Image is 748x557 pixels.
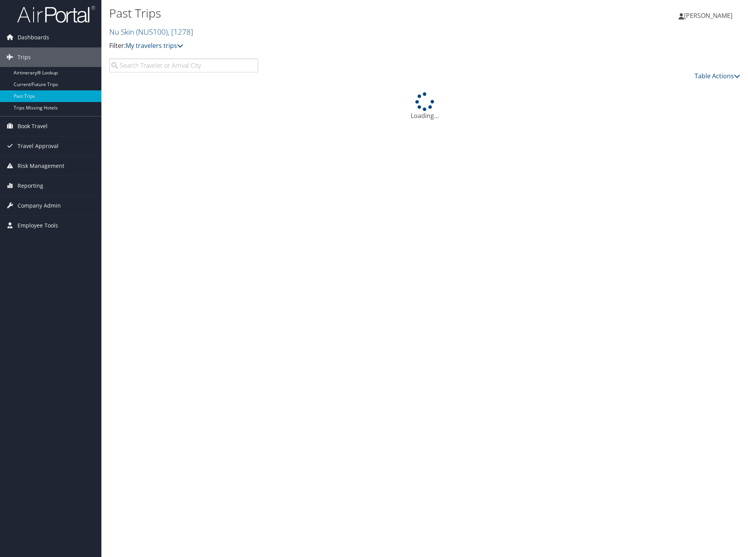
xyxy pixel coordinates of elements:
p: Filter: [109,41,530,51]
span: ( NUS100 ) [136,26,168,37]
span: Reporting [18,176,43,196]
span: Trips [18,48,31,67]
span: Risk Management [18,156,64,176]
img: airportal-logo.png [17,5,95,23]
a: My travelers trips [126,41,183,50]
input: Search Traveler or Arrival City [109,58,258,72]
span: Company Admin [18,196,61,215]
span: Travel Approval [18,136,58,156]
h1: Past Trips [109,5,530,21]
a: [PERSON_NAME] [679,4,740,27]
div: Loading... [109,92,740,120]
span: [PERSON_NAME] [684,11,732,20]
a: Nu Skin [109,26,193,37]
span: , [ 1278 ] [168,26,193,37]
span: Employee Tools [18,216,58,235]
span: Book Travel [18,116,48,136]
a: Table Actions [695,72,740,80]
span: Dashboards [18,28,49,47]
